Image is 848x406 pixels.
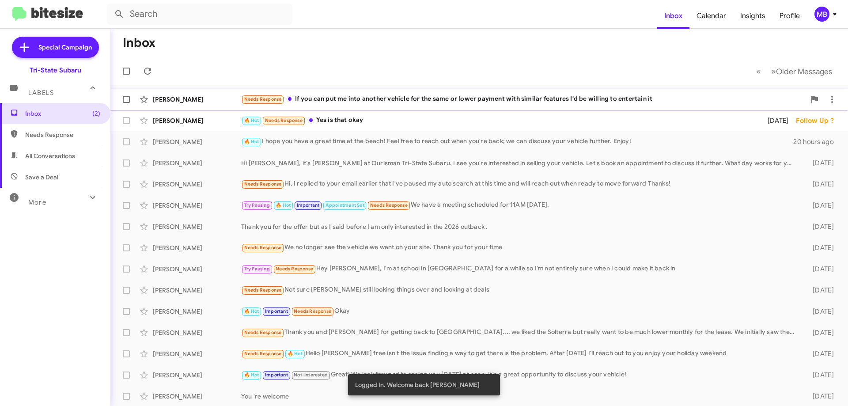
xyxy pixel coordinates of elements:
[153,180,241,189] div: [PERSON_NAME]
[25,109,100,118] span: Inbox
[241,264,799,274] div: Hey [PERSON_NAME], I'm at school in [GEOGRAPHIC_DATA] for a while so I'm not entirely sure when I...
[657,3,689,29] a: Inbox
[244,351,282,357] span: Needs Response
[38,43,92,52] span: Special Campaign
[776,67,832,76] span: Older Messages
[265,372,288,378] span: Important
[326,202,364,208] span: Appointment Set
[12,37,99,58] a: Special Campaign
[276,266,313,272] span: Needs Response
[153,116,241,125] div: [PERSON_NAME]
[297,202,320,208] span: Important
[153,286,241,295] div: [PERSON_NAME]
[25,152,75,160] span: All Conversations
[276,202,291,208] span: 🔥 Hot
[241,137,793,147] div: I hope you have a great time at the beach! Feel free to reach out when you're back; we can discus...
[241,392,799,401] div: You 're welcome
[241,243,799,253] div: We no longer see the vehicle we want on your site. Thank you for your time
[241,200,799,210] div: We have a meeting scheduled for 11AM [DATE].
[241,349,799,359] div: Hello [PERSON_NAME] free isn't the issue finding a way to get there is the problem. After [DATE] ...
[241,179,799,189] div: Hi, I replied to your email earlier that I've paused my auto search at this time and will reach o...
[799,180,841,189] div: [DATE]
[751,62,766,80] button: Previous
[153,95,241,104] div: [PERSON_NAME]
[153,392,241,401] div: [PERSON_NAME]
[244,372,259,378] span: 🔥 Hot
[294,308,331,314] span: Needs Response
[814,7,829,22] div: MB
[244,96,282,102] span: Needs Response
[244,287,282,293] span: Needs Response
[799,328,841,337] div: [DATE]
[153,222,241,231] div: [PERSON_NAME]
[241,94,806,104] div: If you can put me into another vehicle for the same or lower payment with similar features I'd be...
[123,36,155,50] h1: Inbox
[107,4,292,25] input: Search
[771,66,776,77] span: »
[244,181,282,187] span: Needs Response
[241,370,799,380] div: Great! We look forward to seeing you [DATE] at noon. It's a great opportunity to discuss your veh...
[244,202,270,208] span: Try Pausing
[244,266,270,272] span: Try Pausing
[153,137,241,146] div: [PERSON_NAME]
[799,222,841,231] div: [DATE]
[153,349,241,358] div: [PERSON_NAME]
[244,308,259,314] span: 🔥 Hot
[689,3,733,29] a: Calendar
[153,307,241,316] div: [PERSON_NAME]
[799,286,841,295] div: [DATE]
[30,66,81,75] div: Tri-State Subaru
[25,173,58,182] span: Save a Deal
[241,222,799,231] div: Thank you for the offer but as I said before I am only interested in the 2026 outback .
[241,285,799,295] div: Not sure [PERSON_NAME] still looking things over and looking at deals
[370,202,408,208] span: Needs Response
[244,245,282,250] span: Needs Response
[153,159,241,167] div: [PERSON_NAME]
[153,243,241,252] div: [PERSON_NAME]
[244,118,259,123] span: 🔥 Hot
[241,159,799,167] div: Hi [PERSON_NAME], it's [PERSON_NAME] at Ourisman Tri-State Subaru. I see you're interested in sel...
[751,62,837,80] nav: Page navigation example
[294,372,328,378] span: Not-Interested
[799,392,841,401] div: [DATE]
[153,371,241,379] div: [PERSON_NAME]
[241,327,799,338] div: Thank you and [PERSON_NAME] for getting back to [GEOGRAPHIC_DATA].... we liked the Solterra but r...
[807,7,838,22] button: MB
[288,351,303,357] span: 🔥 Hot
[355,380,480,389] span: Logged In. Welcome back [PERSON_NAME]
[799,201,841,210] div: [DATE]
[92,109,100,118] span: (2)
[799,349,841,358] div: [DATE]
[28,89,54,97] span: Labels
[796,116,841,125] div: Follow Up ?
[799,243,841,252] div: [DATE]
[244,139,259,144] span: 🔥 Hot
[799,307,841,316] div: [DATE]
[153,265,241,273] div: [PERSON_NAME]
[772,3,807,29] a: Profile
[793,137,841,146] div: 20 hours ago
[265,118,303,123] span: Needs Response
[756,66,761,77] span: «
[244,330,282,335] span: Needs Response
[153,328,241,337] div: [PERSON_NAME]
[799,159,841,167] div: [DATE]
[799,265,841,273] div: [DATE]
[265,308,288,314] span: Important
[153,201,241,210] div: [PERSON_NAME]
[28,198,46,206] span: More
[799,371,841,379] div: [DATE]
[25,130,100,139] span: Needs Response
[733,3,772,29] a: Insights
[241,306,799,316] div: Okay
[756,116,796,125] div: [DATE]
[766,62,837,80] button: Next
[241,115,756,125] div: Yes is that okay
